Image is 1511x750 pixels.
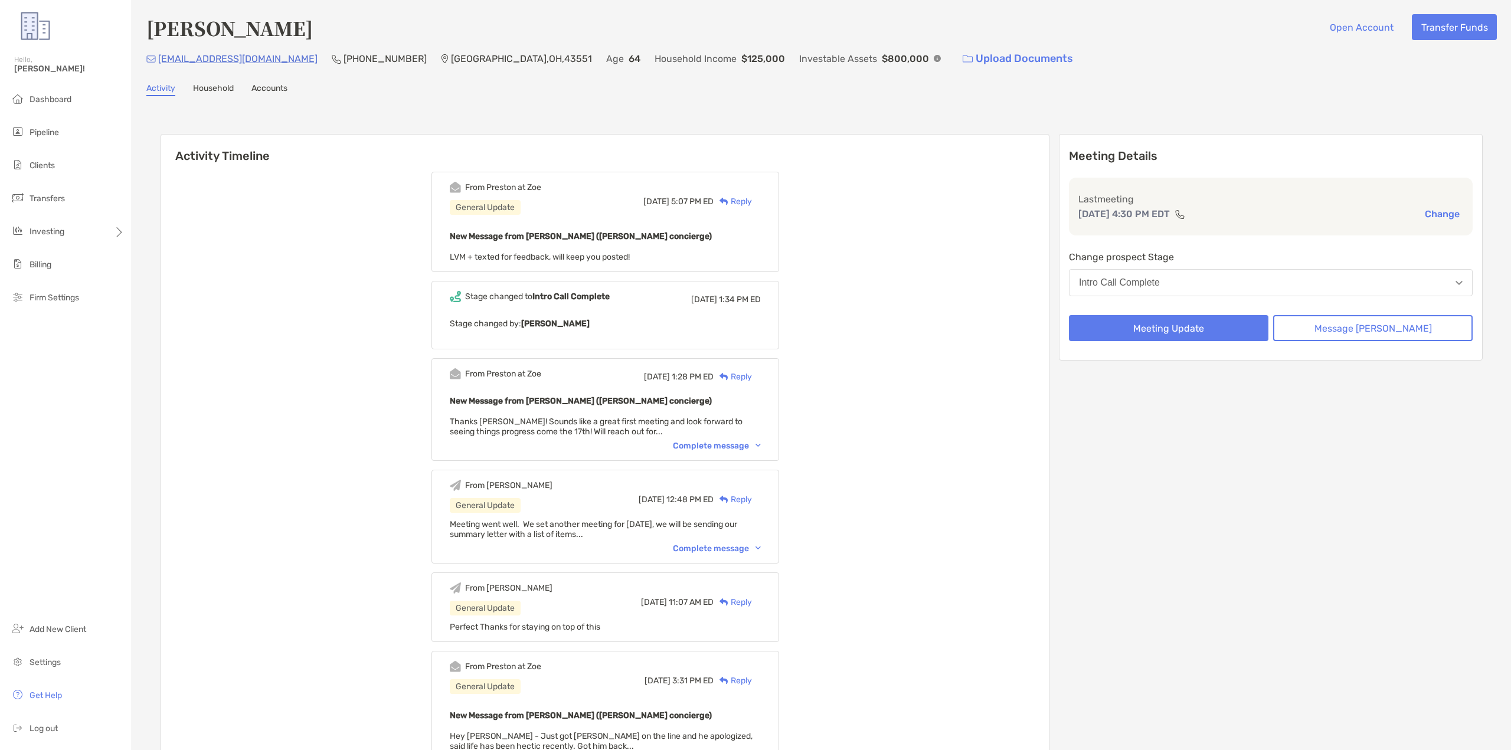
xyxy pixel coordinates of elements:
span: Clients [30,161,55,171]
p: 64 [629,51,640,66]
span: Add New Client [30,624,86,634]
span: 5:07 PM ED [671,196,714,207]
img: billing icon [11,257,25,271]
button: Message [PERSON_NAME] [1273,315,1473,341]
img: get-help icon [11,687,25,702]
div: General Update [450,679,521,694]
span: Settings [30,657,61,667]
img: Reply icon [719,677,728,685]
div: From Preston at Zoe [465,182,541,192]
img: Email Icon [146,55,156,63]
span: 12:48 PM ED [666,494,714,505]
div: Stage changed to [465,292,610,302]
button: Change [1421,208,1463,220]
img: logout icon [11,720,25,735]
img: Event icon [450,480,461,491]
a: Accounts [251,83,287,96]
span: Transfers [30,194,65,204]
span: Pipeline [30,127,59,137]
div: General Update [450,498,521,513]
div: Reply [714,674,752,687]
span: Thanks [PERSON_NAME]! Sounds like a great first meeting and look forward to seeing things progres... [450,417,743,437]
div: Intro Call Complete [1079,277,1160,288]
span: LVM + texted for feedback, will keep you posted! [450,252,630,262]
span: [DATE] [639,494,665,505]
span: [DATE] [641,597,667,607]
img: pipeline icon [11,125,25,139]
b: [PERSON_NAME] [521,319,590,329]
div: Reply [714,493,752,506]
b: New Message from [PERSON_NAME] ([PERSON_NAME] concierge) [450,396,712,406]
b: New Message from [PERSON_NAME] ([PERSON_NAME] concierge) [450,710,712,720]
b: Intro Call Complete [532,292,610,302]
b: New Message from [PERSON_NAME] ([PERSON_NAME] concierge) [450,231,712,241]
img: Chevron icon [755,444,761,447]
p: [GEOGRAPHIC_DATA] , OH , 43551 [451,51,592,66]
span: Get Help [30,690,62,700]
span: 1:34 PM ED [719,294,761,304]
span: [DATE] [644,372,670,382]
img: clients icon [11,158,25,172]
span: Perfect Thanks for staying on top of this [450,622,600,632]
div: From Preston at Zoe [465,661,541,672]
span: Firm Settings [30,293,79,303]
img: Event icon [450,661,461,672]
img: Info Icon [934,55,941,62]
p: Stage changed by: [450,316,761,331]
span: Log out [30,723,58,733]
img: dashboard icon [11,91,25,106]
span: Billing [30,260,51,270]
div: General Update [450,601,521,615]
img: button icon [963,55,973,63]
div: Complete message [673,441,761,451]
span: 3:31 PM ED [672,676,714,686]
p: $125,000 [741,51,785,66]
span: Meeting went well. We set another meeting for [DATE], we will be sending our summary letter with ... [450,519,737,539]
span: 1:28 PM ED [672,372,714,382]
p: $800,000 [882,51,929,66]
img: Zoe Logo [14,5,57,47]
span: Investing [30,227,64,237]
p: [DATE] 4:30 PM EDT [1078,207,1170,221]
p: Household Income [655,51,737,66]
h6: Activity Timeline [161,135,1049,163]
div: From [PERSON_NAME] [465,583,552,593]
span: [DATE] [645,676,671,686]
button: Intro Call Complete [1069,269,1473,296]
div: Reply [714,195,752,208]
div: Complete message [673,543,761,554]
div: From [PERSON_NAME] [465,480,552,490]
img: Event icon [450,582,461,594]
button: Transfer Funds [1412,14,1497,40]
img: Open dropdown arrow [1456,281,1463,285]
img: Event icon [450,182,461,193]
img: Location Icon [441,54,449,64]
img: Reply icon [719,598,728,606]
img: communication type [1175,209,1185,219]
span: [DATE] [643,196,669,207]
span: 11:07 AM ED [669,597,714,607]
p: [PHONE_NUMBER] [344,51,427,66]
a: Household [193,83,234,96]
img: transfers icon [11,191,25,205]
p: Last meeting [1078,192,1463,207]
img: Reply icon [719,373,728,381]
div: Reply [714,596,752,608]
div: From Preston at Zoe [465,369,541,379]
img: Phone Icon [332,54,341,64]
img: Event icon [450,291,461,302]
span: [DATE] [691,294,717,304]
a: Upload Documents [955,46,1081,71]
button: Meeting Update [1069,315,1268,341]
img: Event icon [450,368,461,379]
img: investing icon [11,224,25,238]
img: settings icon [11,654,25,669]
img: Chevron icon [755,546,761,550]
img: Reply icon [719,496,728,503]
p: Meeting Details [1069,149,1473,163]
p: Change prospect Stage [1069,250,1473,264]
button: Open Account [1320,14,1402,40]
div: Reply [714,371,752,383]
img: add_new_client icon [11,621,25,636]
span: Dashboard [30,94,71,104]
